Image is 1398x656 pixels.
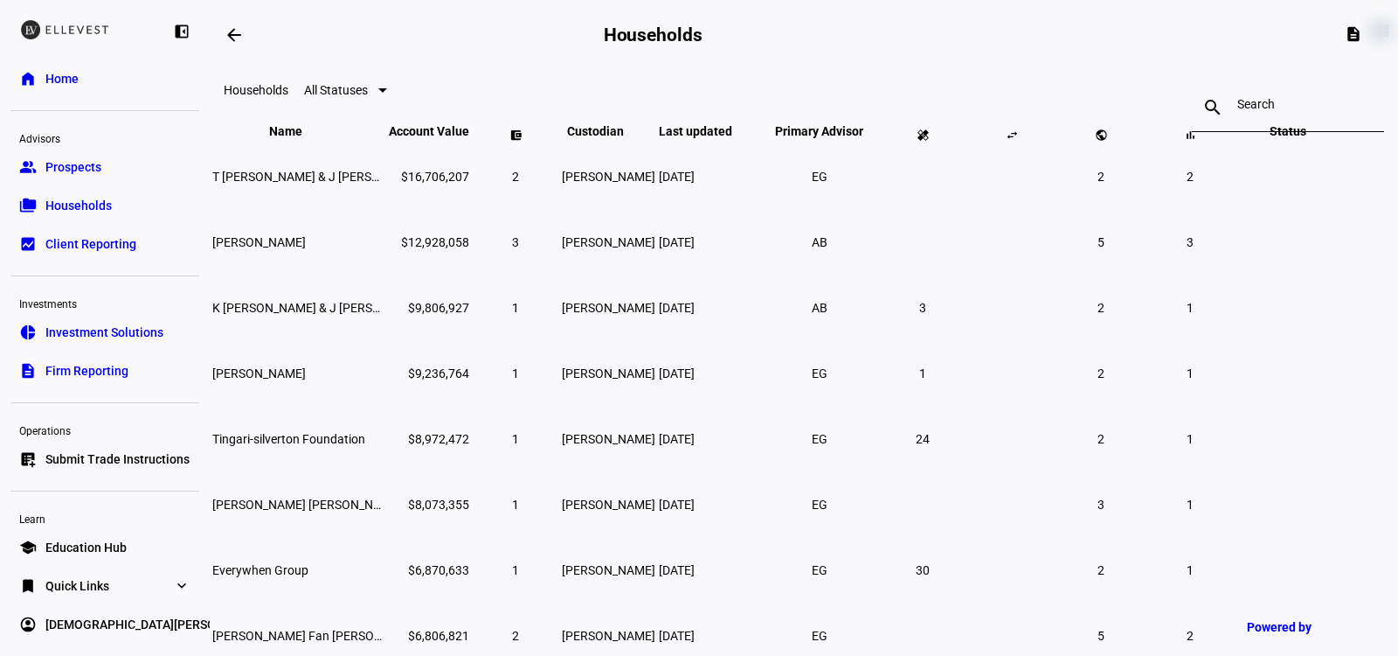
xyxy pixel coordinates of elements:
[1256,124,1319,138] span: Status
[212,170,432,184] span: T Yellin & J Copaken
[10,125,199,150] div: Advisors
[19,70,37,87] eth-mat-symbol: home
[1187,301,1194,315] span: 1
[388,144,470,208] td: $16,706,207
[212,432,365,446] span: Tingari-silverton Foundation
[10,227,199,262] a: bid_landscapeClient Reporting
[10,315,199,350] a: pie_chartInvestment Solutions
[659,124,758,138] span: Last updated
[1238,611,1372,643] a: Powered by
[512,170,519,184] span: 2
[562,366,655,380] span: [PERSON_NAME]
[804,620,835,652] li: EG
[45,70,79,87] span: Home
[45,197,112,214] span: Households
[1097,432,1104,446] span: 2
[1187,366,1194,380] span: 1
[10,61,199,96] a: homeHome
[919,301,926,315] span: 3
[45,235,136,253] span: Client Reporting
[1187,629,1194,643] span: 2
[19,362,37,380] eth-mat-symbol: description
[19,158,37,176] eth-mat-symbol: group
[916,432,930,446] span: 24
[512,235,519,249] span: 3
[919,366,926,380] span: 1
[1192,97,1234,118] mat-icon: search
[512,301,519,315] span: 1
[212,563,308,577] span: Everywhen Group
[1097,235,1104,249] span: 5
[388,538,470,602] td: $6,870,633
[388,407,470,471] td: $8,972,472
[173,23,190,40] eth-mat-symbol: left_panel_close
[19,324,37,341] eth-mat-symbol: pie_chart
[388,472,470,536] td: $8,073,355
[1097,629,1104,643] span: 5
[10,353,199,388] a: descriptionFirm Reporting
[562,629,655,643] span: [PERSON_NAME]
[562,170,655,184] span: [PERSON_NAME]
[1097,170,1104,184] span: 2
[1097,498,1104,512] span: 3
[45,616,267,633] span: [DEMOGRAPHIC_DATA][PERSON_NAME]
[804,227,835,258] li: AB
[659,432,695,446] span: [DATE]
[562,563,655,577] span: [PERSON_NAME]
[212,235,306,249] span: Julia Davies White
[1187,498,1194,512] span: 1
[388,341,470,405] td: $9,236,764
[19,616,37,633] eth-mat-symbol: account_circle
[804,555,835,586] li: EG
[1345,25,1362,43] mat-icon: description
[19,235,37,253] eth-mat-symbol: bid_landscape
[562,301,655,315] span: [PERSON_NAME]
[512,629,519,643] span: 2
[659,170,695,184] span: [DATE]
[19,197,37,214] eth-mat-symbol: folder_copy
[10,290,199,315] div: Investments
[804,161,835,192] li: EG
[224,24,245,45] mat-icon: arrow_backwards
[562,235,655,249] span: [PERSON_NAME]
[659,629,695,643] span: [DATE]
[45,324,163,341] span: Investment Solutions
[804,423,835,455] li: EG
[1097,366,1104,380] span: 2
[19,450,37,468] eth-mat-symbol: list_alt_add
[1187,235,1194,249] span: 3
[512,563,519,577] span: 1
[224,83,288,97] eth-data-table-title: Households
[19,539,37,556] eth-mat-symbol: school
[1097,301,1104,315] span: 2
[659,366,695,380] span: [DATE]
[604,24,702,45] h2: Households
[1187,170,1194,184] span: 2
[1237,97,1339,111] input: Search
[212,301,433,315] span: K Solimine & J Smolen
[388,276,470,339] td: $9,806,927
[567,124,650,138] span: Custodian
[804,358,835,389] li: EG
[762,124,876,138] span: Primary Advisor
[1187,563,1194,577] span: 1
[212,366,306,380] span: Elizabeth Yntema
[562,432,655,446] span: [PERSON_NAME]
[1187,432,1194,446] span: 1
[10,150,199,185] a: groupProspects
[916,563,930,577] span: 30
[659,301,695,315] span: [DATE]
[304,83,368,97] span: All Statuses
[659,235,695,249] span: [DATE]
[388,210,470,274] td: $12,928,058
[389,124,469,138] span: Account Value
[804,489,835,520] li: EG
[562,498,655,512] span: [PERSON_NAME]
[10,188,199,223] a: folder_copyHouseholds
[45,450,190,468] span: Submit Trade Instructions
[512,432,519,446] span: 1
[212,629,426,643] span: Yvette Sze Fan Lui
[45,158,101,176] span: Prospects
[659,563,695,577] span: [DATE]
[10,417,199,442] div: Operations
